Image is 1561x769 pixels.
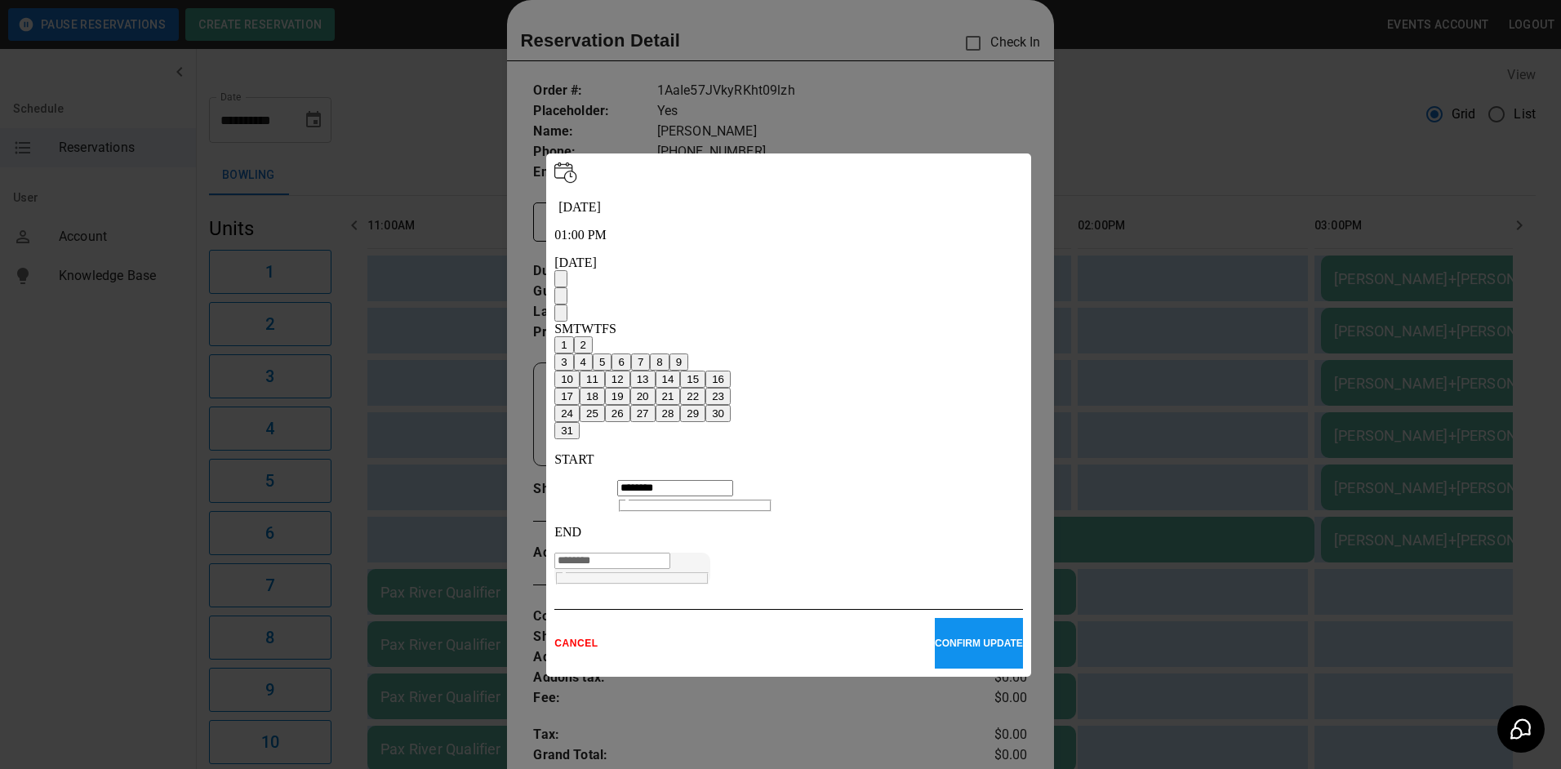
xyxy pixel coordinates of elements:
[554,256,1023,270] div: [DATE]
[656,371,681,388] button: 14
[554,452,1023,467] p: START
[562,322,573,336] span: Monday
[605,388,630,405] button: 19
[705,388,731,405] button: 23
[630,371,656,388] button: 13
[573,322,581,336] span: Tuesday
[580,371,605,388] button: 11
[580,388,605,405] button: 18
[593,353,612,371] button: 5
[935,638,1023,649] p: CONFIRM UPDATE
[554,353,573,371] button: 3
[554,200,1023,215] p: [DATE]
[617,480,733,496] input: Choose time, selected time is 1:00 PM
[554,553,670,569] input: Choose time, selected time is 3:00 PM
[680,405,705,422] button: 29
[554,162,577,184] img: Vector
[650,353,669,371] button: 8
[554,638,935,649] p: CANCEL
[680,371,705,388] button: 15
[554,322,562,336] span: Sunday
[554,525,1023,540] p: END
[554,371,580,388] button: 10
[605,405,630,422] button: 26
[574,353,593,371] button: 4
[554,287,567,304] button: Previous month
[705,405,731,422] button: 30
[554,422,580,439] button: 31
[554,336,573,353] button: 1
[554,228,1023,242] p: 01:00 PM
[680,388,705,405] button: 22
[656,405,681,422] button: 28
[574,336,593,353] button: 2
[609,322,616,336] span: Saturday
[630,405,656,422] button: 27
[631,353,650,371] button: 7
[602,322,609,336] span: Friday
[935,618,1023,669] button: CONFIRM UPDATE
[612,353,630,371] button: 6
[669,353,688,371] button: 9
[554,270,567,287] button: calendar view is open, switch to year view
[630,388,656,405] button: 20
[656,388,681,405] button: 21
[554,304,567,322] button: Next month
[705,371,731,388] button: 16
[554,405,580,422] button: 24
[554,388,580,405] button: 17
[594,322,602,336] span: Thursday
[605,371,630,388] button: 12
[581,322,594,336] span: Wednesday
[580,405,605,422] button: 25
